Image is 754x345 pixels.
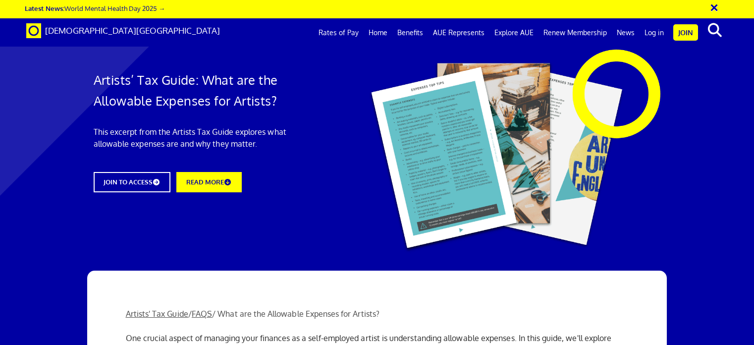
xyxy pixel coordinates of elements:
[364,20,392,45] a: Home
[428,20,489,45] a: AUE Represents
[314,20,364,45] a: Rates of Pay
[700,20,730,41] button: search
[94,172,170,192] a: JOIN TO ACCESS
[640,20,669,45] a: Log in
[94,126,322,150] p: This excerpt from the Artists Tax Guide explores what allowable expenses are and why they matter.
[126,309,188,319] a: Artists' Tax Guide
[176,172,242,192] a: READ MORE
[94,69,322,111] h1: Artists’ Tax Guide: What are the Allowable Expenses for Artists?
[192,309,212,319] a: FAQS
[489,20,539,45] a: Explore AUE
[539,20,612,45] a: Renew Membership
[612,20,640,45] a: News
[25,4,64,12] strong: Latest News:
[126,309,380,319] span: / / What are the Allowable Expenses for Artists?
[45,25,220,36] span: [DEMOGRAPHIC_DATA][GEOGRAPHIC_DATA]
[19,18,227,43] a: Brand [DEMOGRAPHIC_DATA][GEOGRAPHIC_DATA]
[673,24,698,41] a: Join
[392,20,428,45] a: Benefits
[25,4,165,12] a: Latest News:World Mental Health Day 2025 →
